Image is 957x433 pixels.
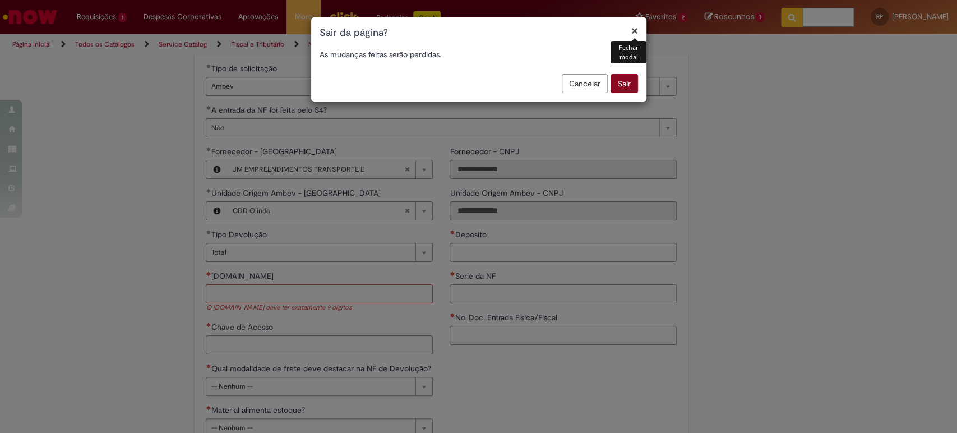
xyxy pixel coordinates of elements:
[611,41,646,63] div: Fechar modal
[320,26,638,40] h1: Sair da página?
[320,49,638,60] p: As mudanças feitas serão perdidas.
[631,25,638,36] button: Fechar modal
[562,74,608,93] button: Cancelar
[611,74,638,93] button: Sair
